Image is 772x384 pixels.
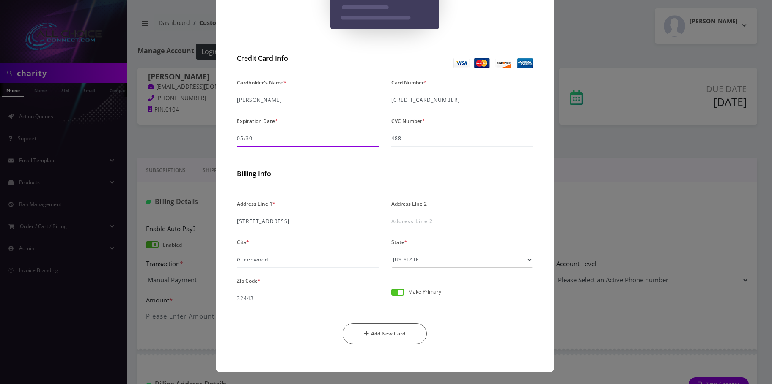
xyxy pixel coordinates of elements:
[343,323,427,344] button: Add New Card
[391,213,533,229] input: Address Line 2
[237,252,379,268] input: City
[408,289,441,294] p: Make Primary
[391,92,533,108] input: Please Enter Card New Number
[237,275,261,287] label: Zip Code
[391,198,427,210] label: Address Line 2
[391,115,425,127] label: CVC Number
[237,236,249,248] label: City
[237,213,379,229] input: Address Line 1
[237,131,379,147] input: 05/30
[391,76,427,89] label: Card Number
[391,236,407,248] label: State
[391,131,533,147] input: CVV
[237,76,286,89] label: Cardholder's Name
[237,115,278,127] label: Expiration Date
[237,170,533,178] h2: Billing Info
[237,54,379,63] h2: Credit Card Info
[453,58,533,68] img: Credit Card Info
[237,198,275,210] label: Address Line 1
[237,92,379,108] input: Please Enter Cardholder’s Name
